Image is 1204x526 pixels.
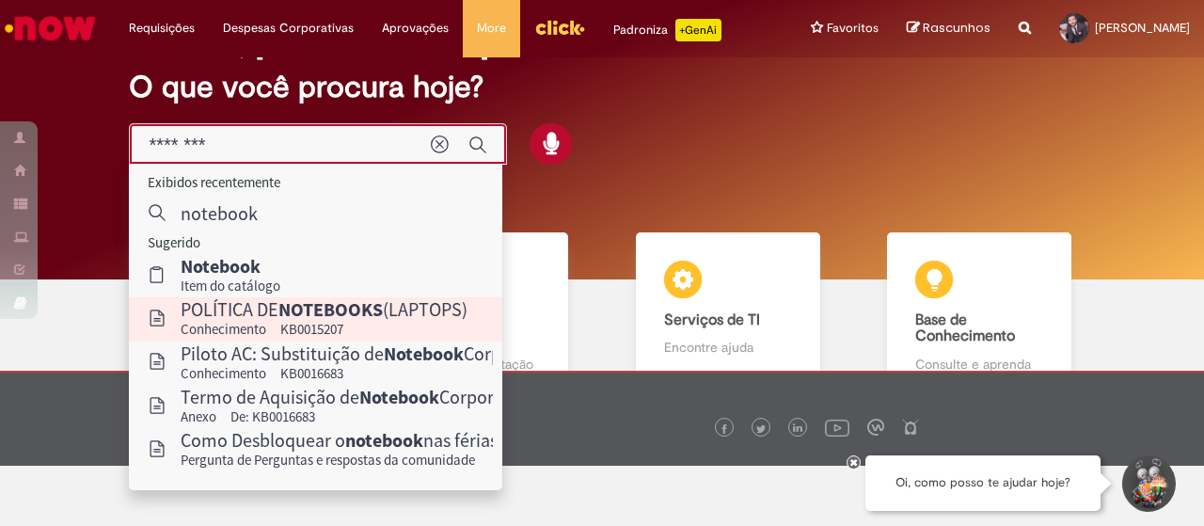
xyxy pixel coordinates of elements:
p: Encontre ajuda [664,338,792,357]
span: More [477,19,506,38]
img: click_logo_yellow_360x200.png [534,13,585,41]
h2: O que você procura hoje? [129,71,1074,104]
p: +GenAi [675,19,721,41]
button: Iniciar Conversa de Suporte [1119,455,1176,512]
img: logo_footer_twitter.png [756,424,766,434]
b: Base de Conhecimento [915,311,1015,346]
a: Tirar dúvidas Tirar dúvidas com Lupi Assist e Gen Ai [99,232,351,395]
img: logo_footer_workplace.png [867,419,884,436]
span: Despesas Corporativas [223,19,354,38]
a: Base de Conhecimento Consulte e aprenda [854,232,1106,395]
img: ServiceNow [2,9,99,47]
div: Oi, como posso te ajudar hoje? [865,455,1101,511]
img: logo_footer_facebook.png [720,424,729,434]
a: Rascunhos [907,20,990,38]
img: logo_footer_naosei.png [902,419,919,436]
span: [PERSON_NAME] [1095,20,1190,36]
span: Requisições [129,19,195,38]
span: Aprovações [382,19,449,38]
b: Serviços de TI [664,311,760,329]
img: logo_footer_youtube.png [825,415,849,439]
img: logo_footer_linkedin.png [793,423,802,435]
span: Rascunhos [923,19,990,37]
a: Serviços de TI Encontre ajuda [602,232,854,395]
span: Favoritos [827,19,879,38]
h2: Bom dia, [PERSON_NAME] [129,28,489,61]
div: Padroniza [613,19,721,41]
p: Consulte e aprenda [915,355,1043,374]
